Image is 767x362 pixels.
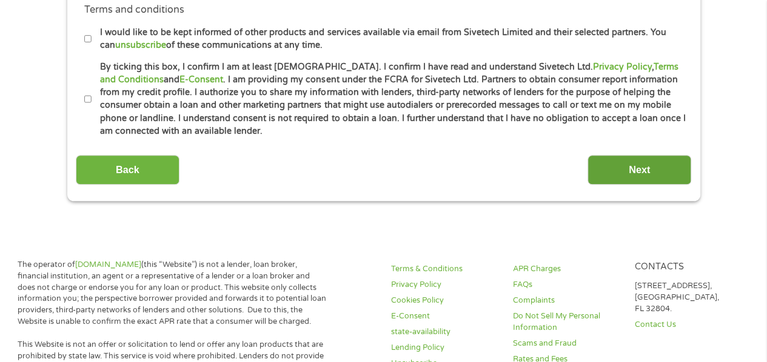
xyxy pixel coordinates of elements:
a: state-availability [391,326,498,338]
label: I would like to be kept informed of other products and services available via email from Sivetech... [92,26,686,52]
a: Privacy Policy [592,62,651,72]
a: Privacy Policy [391,279,498,291]
input: Next [588,155,691,185]
a: [DOMAIN_NAME] [75,260,141,269]
a: E-Consent [391,311,498,322]
a: Scams and Fraud [513,338,620,349]
label: Terms and conditions [84,4,184,16]
a: Terms & Conditions [391,263,498,275]
a: APR Charges [513,263,620,275]
a: FAQs [513,279,620,291]
a: Contact Us [635,319,742,331]
h4: Contacts [635,262,742,273]
input: Back [76,155,179,185]
a: E-Consent [179,74,223,85]
p: The operator of (this “Website”) is not a lender, loan broker, financial institution, an agent or... [18,259,329,327]
a: Lending Policy [391,342,498,354]
a: Terms and Conditions [100,62,678,85]
label: By ticking this box, I confirm I am at least [DEMOGRAPHIC_DATA]. I confirm I have read and unders... [92,61,686,138]
a: Do Not Sell My Personal Information [513,311,620,334]
p: [STREET_ADDRESS], [GEOGRAPHIC_DATA], FL 32804. [635,280,742,315]
a: Cookies Policy [391,295,498,306]
a: Complaints [513,295,620,306]
a: unsubscribe [115,40,166,50]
